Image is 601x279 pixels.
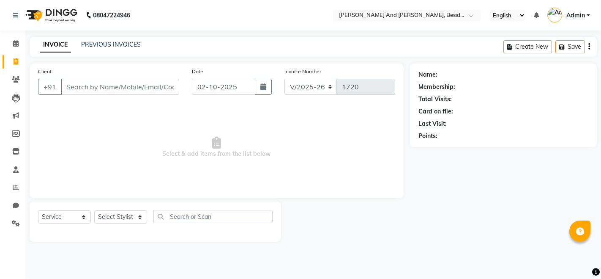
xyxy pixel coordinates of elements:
div: Card on file: [418,107,453,116]
img: logo [22,3,79,27]
div: Name: [418,70,437,79]
label: Invoice Number [284,68,321,75]
label: Client [38,68,52,75]
div: Points: [418,132,437,141]
div: Total Visits: [418,95,452,104]
button: Save [555,40,585,53]
b: 08047224946 [93,3,130,27]
div: Last Visit: [418,119,447,128]
div: Membership: [418,83,455,91]
span: Admin [566,11,585,20]
input: Search or Scan [153,210,273,223]
label: Date [192,68,203,75]
a: PREVIOUS INVOICES [81,41,141,48]
input: Search by Name/Mobile/Email/Code [61,79,179,95]
a: INVOICE [40,37,71,52]
button: Create New [503,40,552,53]
iframe: chat widget [565,245,593,271]
button: +91 [38,79,62,95]
img: Admin [547,8,562,22]
span: Select & add items from the list below [38,105,395,190]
